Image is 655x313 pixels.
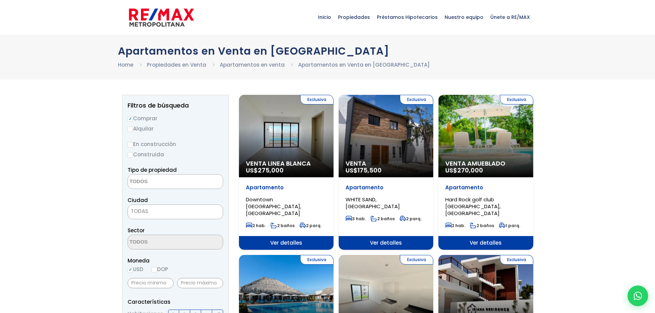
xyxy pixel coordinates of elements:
label: En construcción [128,140,223,148]
textarea: Search [128,235,195,250]
input: Construida [128,152,133,158]
input: USD [128,267,133,272]
span: Venta Linea Blanca [246,160,327,167]
a: Exclusiva Venta US$175,500 Apartamento WHITE SAND, [GEOGRAPHIC_DATA] 3 hab. 2 baños 2 parq. Ver d... [339,95,433,250]
a: Exclusiva Venta Amueblado US$270,000 Apartamento Hard Rock golf club [GEOGRAPHIC_DATA], [GEOGRAPH... [438,95,533,250]
input: Alquilar [128,126,133,132]
span: 275,000 [258,166,284,175]
span: 2 baños [470,223,494,228]
span: Nuestro equipo [441,7,487,27]
span: Únete a RE/MAX [487,7,533,27]
span: TODAS [131,208,148,215]
span: 2 baños [271,223,295,228]
input: Precio máximo [177,278,223,288]
label: Comprar [128,114,223,123]
span: Exclusiva [400,255,433,265]
span: 2 hab. [445,223,465,228]
span: 2 hab. [246,223,266,228]
span: Tipo de propiedad [128,166,177,174]
span: Ver detalles [239,236,334,250]
span: Downtown [GEOGRAPHIC_DATA], [GEOGRAPHIC_DATA] [246,196,301,217]
span: TODAS [128,206,223,216]
span: 2 parq. [299,223,321,228]
span: 175,500 [358,166,382,175]
span: Exclusiva [300,255,334,265]
input: En construcción [128,142,133,147]
span: Sector [128,227,145,234]
p: Apartamento [346,184,426,191]
span: 3 hab. [346,216,366,222]
span: Moneda [128,256,223,265]
span: 1 parq. [499,223,520,228]
span: Préstamos Hipotecarios [373,7,441,27]
span: Ver detalles [339,236,433,250]
p: Características [128,298,223,306]
label: USD [128,265,143,273]
a: Home [118,61,133,68]
span: Exclusiva [400,95,433,104]
span: Venta Amueblado [445,160,526,167]
span: Exclusiva [500,95,533,104]
span: Ver detalles [438,236,533,250]
span: Ciudad [128,197,148,204]
span: US$ [246,166,284,175]
span: US$ [346,166,382,175]
p: Apartamento [246,184,327,191]
label: Alquilar [128,124,223,133]
a: Propiedades en Venta [147,61,206,68]
span: Exclusiva [300,95,334,104]
label: DOP [152,265,168,273]
input: DOP [152,267,157,272]
a: Apartamentos en venta [220,61,285,68]
textarea: Search [128,175,195,189]
span: Hard Rock golf club [GEOGRAPHIC_DATA], [GEOGRAPHIC_DATA] [445,196,501,217]
h1: Apartamentos en Venta en [GEOGRAPHIC_DATA] [118,45,537,57]
a: Exclusiva Venta Linea Blanca US$275,000 Apartamento Downtown [GEOGRAPHIC_DATA], [GEOGRAPHIC_DATA]... [239,95,334,250]
img: remax-metropolitana-logo [129,7,194,28]
input: Precio mínimo [128,278,174,288]
label: Construida [128,150,223,159]
span: Exclusiva [500,255,533,265]
p: Apartamento [445,184,526,191]
span: 2 parq. [400,216,422,222]
span: Inicio [315,7,335,27]
span: 2 baños [371,216,395,222]
li: Apartamentos en Venta en [GEOGRAPHIC_DATA] [298,60,430,69]
h2: Filtros de búsqueda [128,102,223,109]
span: WHITE SAND, [GEOGRAPHIC_DATA] [346,196,400,210]
span: TODAS [128,204,223,219]
input: Comprar [128,116,133,122]
span: 270,000 [457,166,483,175]
span: Propiedades [335,7,373,27]
span: US$ [445,166,483,175]
span: Venta [346,160,426,167]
